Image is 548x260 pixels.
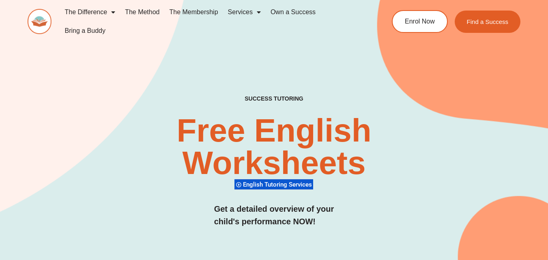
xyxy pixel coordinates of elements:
div: English Tutoring Services [234,179,313,190]
a: Services [223,3,266,21]
nav: Menu [60,3,363,40]
a: Enrol Now [392,10,448,33]
span: English Tutoring Services [243,181,314,188]
h2: Free English Worksheets​ [111,114,436,179]
span: Enrol Now [405,18,435,25]
a: The Method [120,3,164,21]
a: Find a Success [455,11,521,33]
a: Bring a Buddy [60,21,110,40]
a: The Membership [165,3,223,21]
h4: SUCCESS TUTORING​ [201,95,347,102]
h3: Get a detailed overview of your child's performance NOW! [214,203,334,228]
a: Own a Success [266,3,320,21]
a: The Difference [60,3,120,21]
span: Find a Success [467,19,509,25]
